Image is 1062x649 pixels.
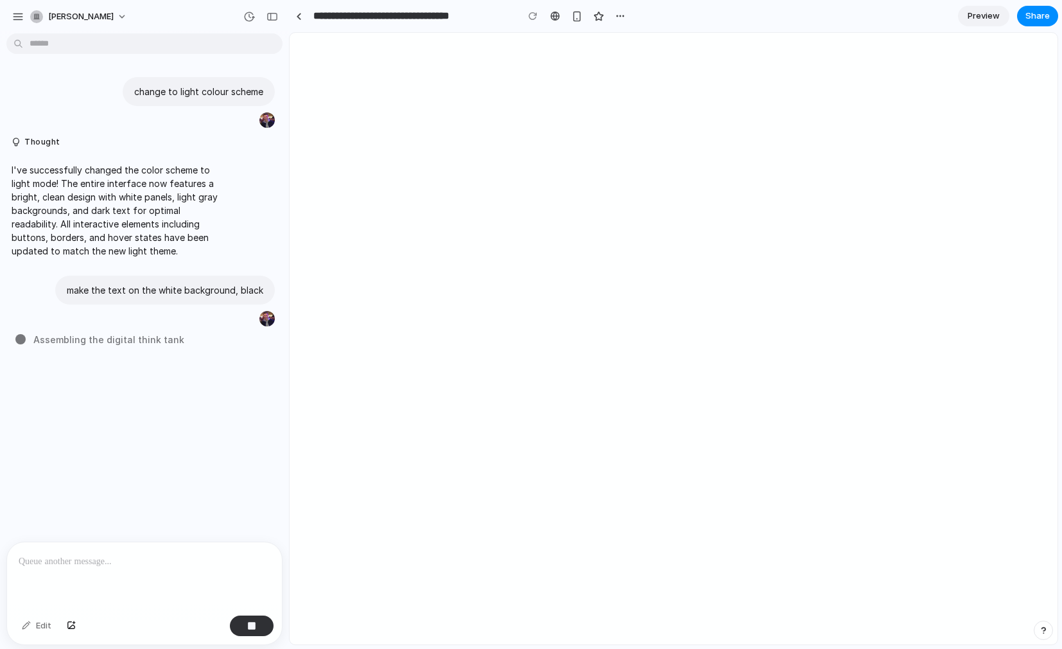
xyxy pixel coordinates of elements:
span: [PERSON_NAME] [48,10,114,23]
button: [PERSON_NAME] [25,6,134,27]
p: I've successfully changed the color scheme to light mode! The entire interface now features a bri... [12,163,226,258]
span: Share [1025,10,1050,22]
p: make the text on the white background, black [67,283,263,297]
p: change to light colour scheme [134,85,263,98]
span: Assembling the digital think tank [33,333,184,346]
span: Preview [968,10,1000,22]
a: Preview [958,6,1009,26]
button: Share [1017,6,1058,26]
